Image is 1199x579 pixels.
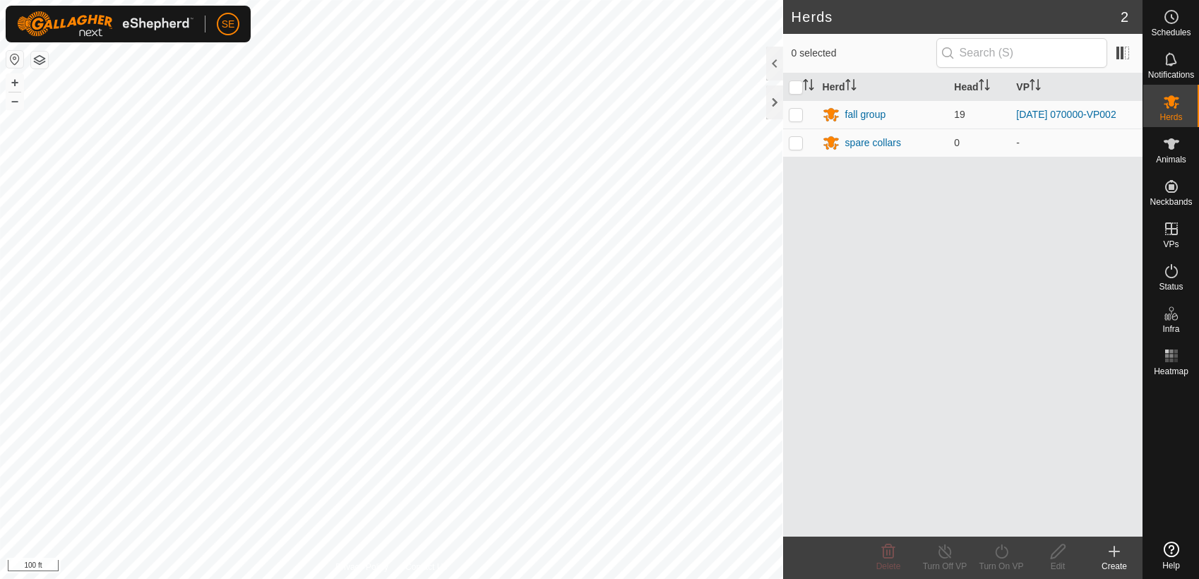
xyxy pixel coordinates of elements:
th: Head [948,73,1010,101]
span: Schedules [1151,28,1191,37]
p-sorticon: Activate to sort [803,81,814,92]
p-sorticon: Activate to sort [979,81,990,92]
button: – [6,92,23,109]
span: Heatmap [1154,367,1188,376]
span: Delete [876,561,901,571]
th: VP [1010,73,1143,101]
td: - [1010,129,1143,157]
a: Contact Us [405,561,447,573]
div: Create [1086,560,1143,573]
span: Help [1162,561,1180,570]
span: SE [222,17,235,32]
span: VPs [1163,240,1179,249]
button: + [6,74,23,91]
span: Infra [1162,325,1179,333]
div: spare collars [845,136,901,150]
div: Turn Off VP [917,560,973,573]
span: Animals [1156,155,1186,164]
input: Search (S) [936,38,1107,68]
span: 0 selected [792,46,936,61]
p-sorticon: Activate to sort [845,81,857,92]
span: 0 [954,137,960,148]
button: Map Layers [31,52,48,68]
span: 19 [954,109,965,120]
div: Turn On VP [973,560,1030,573]
a: [DATE] 070000-VP002 [1016,109,1116,120]
span: Neckbands [1150,198,1192,206]
div: fall group [845,107,886,122]
span: Herds [1159,113,1182,121]
img: Gallagher Logo [17,11,193,37]
a: Privacy Policy [335,561,388,573]
h2: Herds [792,8,1121,25]
button: Reset Map [6,51,23,68]
span: Status [1159,282,1183,291]
a: Help [1143,536,1199,575]
th: Herd [817,73,949,101]
p-sorticon: Activate to sort [1030,81,1041,92]
span: 2 [1121,6,1128,28]
span: Notifications [1148,71,1194,79]
div: Edit [1030,560,1086,573]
